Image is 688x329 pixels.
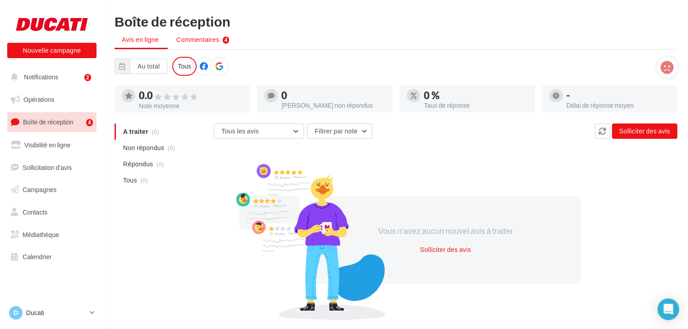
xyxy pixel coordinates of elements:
span: Calendrier [23,253,52,260]
a: Boîte de réception4 [5,112,98,132]
span: Sollicitation d'avis [23,163,72,171]
div: 2 [84,74,91,81]
span: Non répondus [123,143,164,152]
a: Visibilité en ligne [5,136,98,155]
span: D [14,308,18,317]
button: Tous les avis [214,123,304,139]
span: Campagnes [23,186,57,193]
div: [PERSON_NAME] non répondus [281,102,385,109]
div: 0 % [424,91,527,101]
span: (0) [168,144,175,151]
div: Tous [172,57,197,76]
div: Vous n'avez aucun nouvel avis à traiter [368,225,523,237]
span: Tous les avis [221,127,259,135]
div: 4 [86,119,93,126]
div: Note moyenne [139,103,243,109]
div: 0 [281,91,385,101]
button: Solliciter des avis [612,123,677,139]
span: Répondus [123,160,153,169]
a: D Ducati [7,304,96,321]
button: Notifications 2 [5,68,95,87]
span: Opérations [23,96,54,103]
div: Délai de réponse moyen [566,102,670,109]
div: - [566,91,670,101]
span: Notifications [24,73,58,81]
button: Au total [115,59,167,74]
a: Opérations [5,90,98,109]
div: 0.0 [139,91,243,101]
div: Boîte de réception [115,14,677,28]
button: Filtrer par note [307,123,372,139]
span: Médiathèque [23,231,59,238]
span: Boîte de réception [23,118,73,126]
button: Solliciter des avis [416,244,474,255]
button: Au total [130,59,167,74]
div: Taux de réponse [424,102,527,109]
span: Commentaires [176,35,219,44]
button: Nouvelle campagne [7,43,96,58]
a: Contacts [5,203,98,222]
a: Sollicitation d'avis [5,158,98,177]
a: Médiathèque [5,225,98,244]
p: Ducati [26,308,86,317]
span: Tous [123,176,137,185]
span: Contacts [23,208,47,216]
span: (0) [140,177,148,184]
span: Visibilité en ligne [24,141,70,149]
a: Calendrier [5,247,98,266]
a: Campagnes [5,180,98,199]
span: (0) [156,160,164,168]
div: Open Intercom Messenger [657,298,679,320]
div: 4 [223,37,229,44]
